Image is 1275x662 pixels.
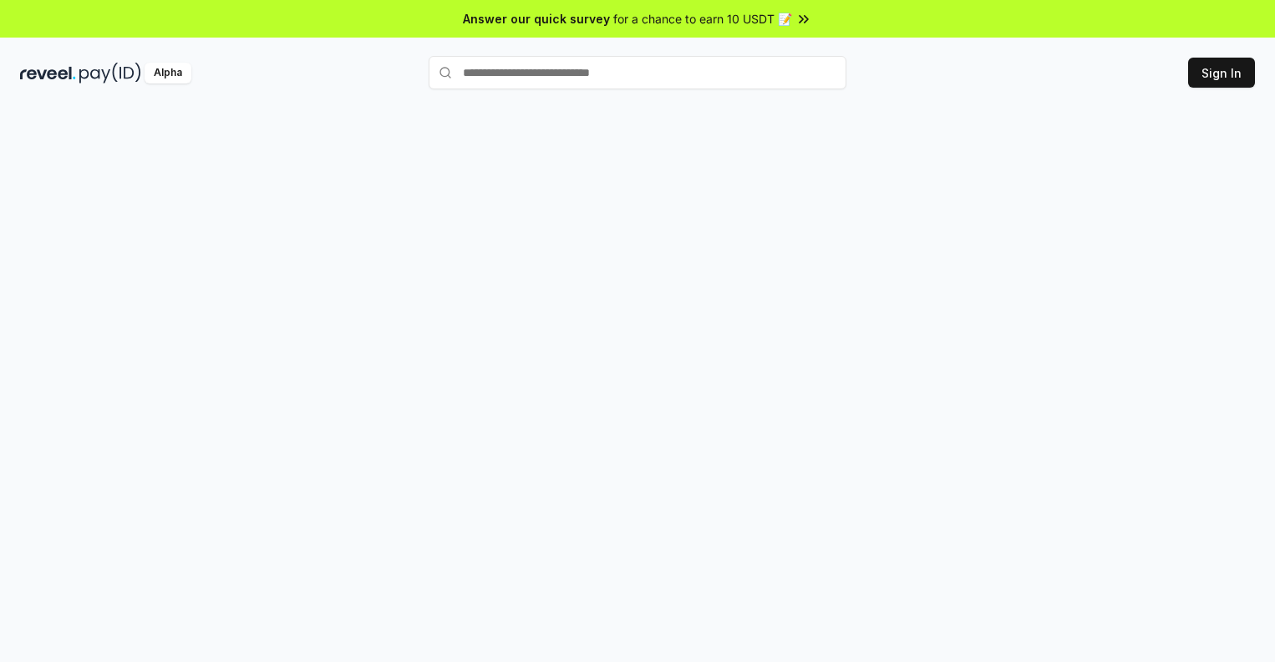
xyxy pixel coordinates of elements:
[1188,58,1255,88] button: Sign In
[20,63,76,83] img: reveel_dark
[463,10,610,28] span: Answer our quick survey
[79,63,141,83] img: pay_id
[145,63,191,83] div: Alpha
[613,10,792,28] span: for a chance to earn 10 USDT 📝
